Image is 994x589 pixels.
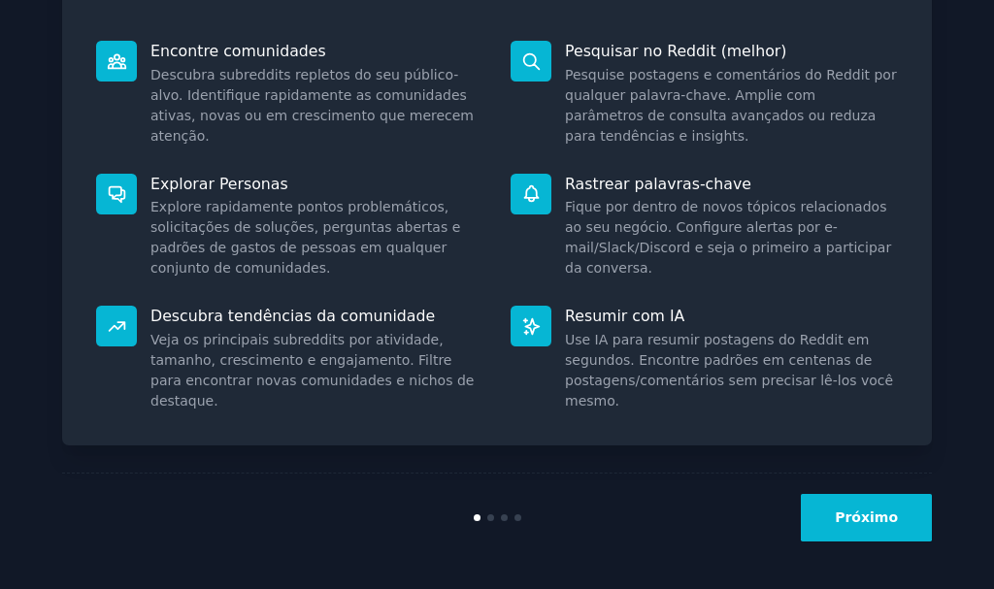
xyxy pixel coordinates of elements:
[565,175,751,193] font: Rastrear palavras-chave
[150,332,474,409] font: Veja os principais subreddits por atividade, tamanho, crescimento e engajamento. Filtre para enco...
[150,42,326,60] font: Encontre comunidades
[150,307,435,325] font: Descubra tendências da comunidade
[565,332,893,409] font: Use IA para resumir postagens do Reddit em segundos. Encontre padrões em centenas de postagens/co...
[150,199,460,276] font: Explore rapidamente pontos problemáticos, solicitações de soluções, perguntas abertas e padrões d...
[565,42,786,60] font: Pesquisar no Reddit (melhor)
[801,494,932,541] button: Próximo
[150,175,288,193] font: Explorar Personas
[565,199,891,276] font: Fique por dentro de novos tópicos relacionados ao seu negócio. Configure alertas por e-mail/Slack...
[565,67,897,144] font: Pesquise postagens e comentários do Reddit por qualquer palavra-chave. Amplie com parâmetros de c...
[835,509,898,525] font: Próximo
[150,67,474,144] font: Descubra subreddits repletos do seu público-alvo. Identifique rapidamente as comunidades ativas, ...
[565,307,684,325] font: Resumir com IA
